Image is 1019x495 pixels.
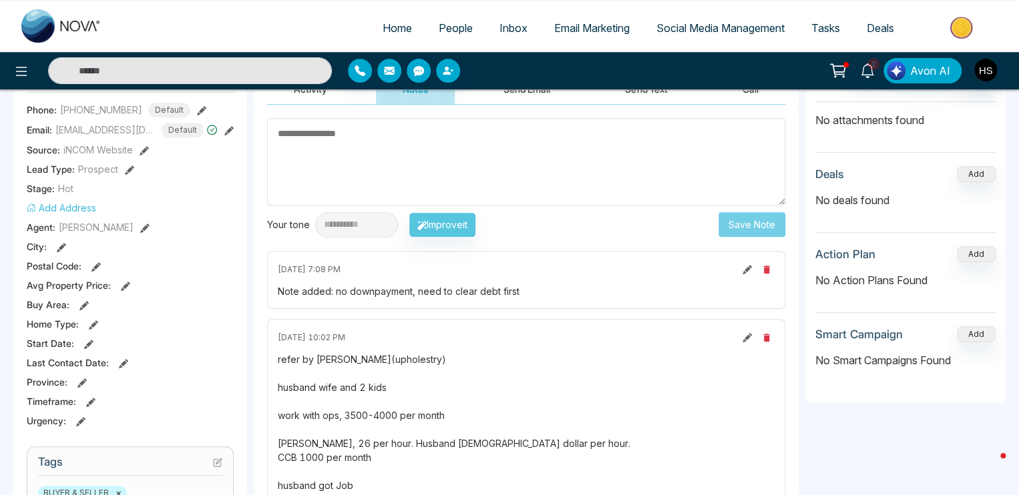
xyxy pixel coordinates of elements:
span: Start Date : [27,336,74,350]
span: Email: [27,123,52,137]
div: Note added: no downpayment, need to clear debt first [278,284,775,298]
div: Your tone [267,217,315,231]
span: Default [162,123,204,137]
button: Add [957,246,996,262]
span: City : [27,239,47,254]
span: Email Marketing [554,21,630,35]
p: No Smart Campaigns Found [815,352,996,368]
span: Default [148,103,190,117]
h3: Action Plan [815,247,875,261]
img: Nova CRM Logo [21,9,101,43]
span: Deals [867,21,894,35]
span: [DATE] 7:08 PM [278,264,341,276]
p: No deals found [815,192,996,208]
button: Notes [376,74,455,104]
span: [PERSON_NAME] [59,220,134,234]
span: iNCOM Website [63,143,133,157]
span: Hot [58,181,73,195]
span: Avg Property Price : [27,278,111,292]
a: Social Media Management [643,15,798,41]
h3: Tags [38,455,222,476]
a: Tasks [798,15,853,41]
p: No Action Plans Found [815,272,996,288]
p: No attachments found [815,102,996,128]
span: Home [383,21,412,35]
span: Timeframe : [27,394,76,408]
button: Save Note [719,212,785,237]
span: 2 [867,58,879,70]
button: Add [957,326,996,342]
span: Agent: [27,220,55,234]
button: Avon AI [883,58,962,83]
button: Add Address [27,201,96,215]
span: Postal Code : [27,259,81,273]
span: Urgency : [27,414,66,428]
a: Inbox [486,15,541,41]
a: Email Marketing [541,15,643,41]
span: Prospect [78,162,118,176]
img: Market-place.gif [914,13,1011,43]
span: Lead Type: [27,162,75,176]
span: Tasks [811,21,840,35]
span: [PHONE_NUMBER] [60,103,142,117]
img: Lead Flow [887,61,905,80]
span: Source: [27,143,60,157]
span: Province : [27,375,67,389]
a: 2 [851,58,883,81]
span: Stage: [27,181,55,195]
span: Buy Area : [27,298,69,312]
span: [DATE] 10:02 PM [278,332,345,344]
span: Home Type : [27,317,79,331]
a: Home [369,15,425,41]
h3: Deals [815,167,844,181]
span: Avon AI [910,63,950,79]
span: Phone: [27,103,57,117]
h3: Smart Campaign [815,328,903,341]
button: Add [957,166,996,182]
img: User Avatar [974,59,997,81]
span: [EMAIL_ADDRESS][DOMAIN_NAME] [55,123,156,137]
span: People [439,21,473,35]
iframe: Intercom live chat [974,450,1006,482]
span: Social Media Management [656,21,785,35]
span: Inbox [499,21,528,35]
a: People [425,15,486,41]
a: Deals [853,15,907,41]
span: Last Contact Date : [27,356,109,370]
